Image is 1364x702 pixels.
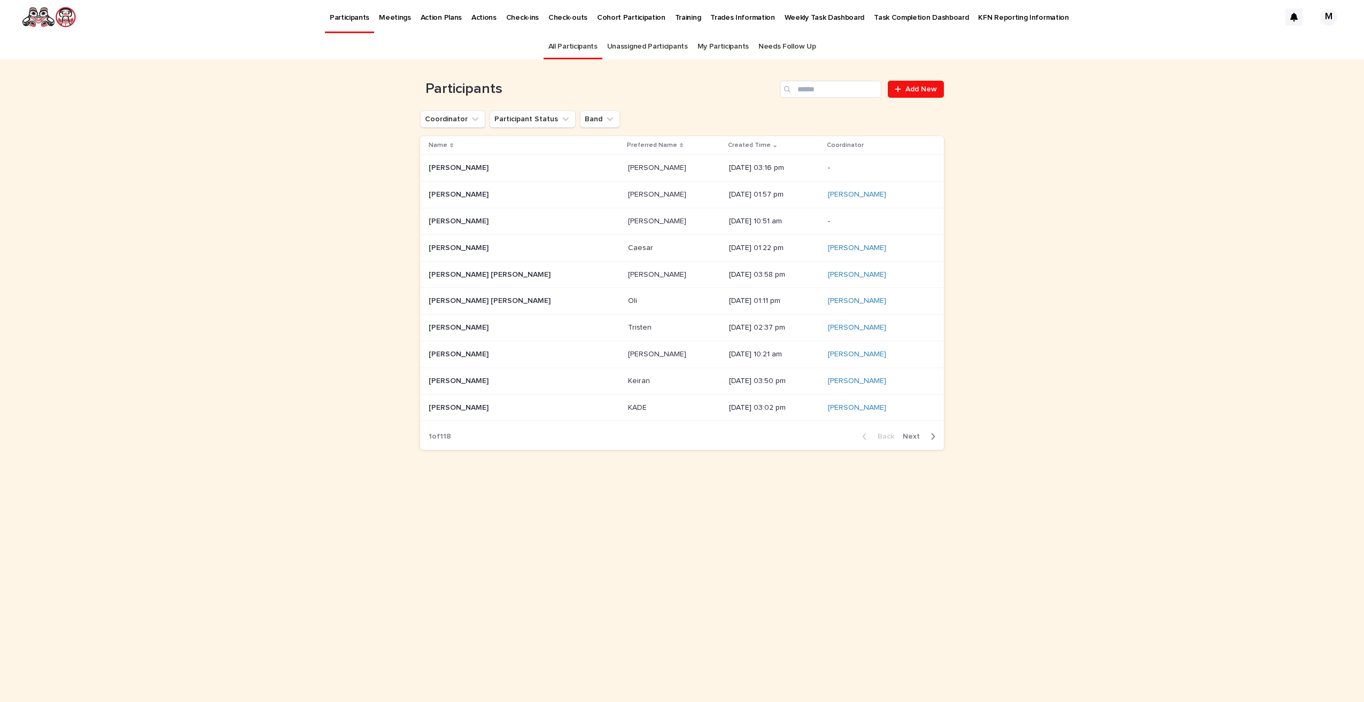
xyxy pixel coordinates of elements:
[420,182,944,208] tr: [PERSON_NAME][PERSON_NAME] [PERSON_NAME][PERSON_NAME] [DATE] 01:57 pm[PERSON_NAME]
[628,321,654,332] p: Tristen
[729,350,819,359] p: [DATE] 10:21 am
[429,161,491,173] p: [PERSON_NAME]
[697,34,749,59] a: My Participants
[828,377,886,386] a: [PERSON_NAME]
[420,235,944,261] tr: [PERSON_NAME][PERSON_NAME] CaesarCaesar [DATE] 01:22 pm[PERSON_NAME]
[828,350,886,359] a: [PERSON_NAME]
[420,261,944,288] tr: [PERSON_NAME] [PERSON_NAME][PERSON_NAME] [PERSON_NAME] [PERSON_NAME][PERSON_NAME] [DATE] 03:58 pm...
[429,401,491,412] p: [PERSON_NAME]
[627,139,677,151] p: Preferred Name
[420,394,944,421] tr: [PERSON_NAME][PERSON_NAME] KADEKADE [DATE] 03:02 pm[PERSON_NAME]
[729,297,819,306] p: [DATE] 01:11 pm
[429,215,491,226] p: [PERSON_NAME]
[628,188,688,199] p: [PERSON_NAME]
[420,111,485,128] button: Coordinator
[828,297,886,306] a: [PERSON_NAME]
[758,34,816,59] a: Needs Follow Up
[580,111,620,128] button: Band
[828,403,886,412] a: [PERSON_NAME]
[903,433,926,440] span: Next
[828,163,927,173] p: -
[420,155,944,182] tr: [PERSON_NAME][PERSON_NAME] [PERSON_NAME][PERSON_NAME] [DATE] 03:16 pm-
[729,163,819,173] p: [DATE] 03:16 pm
[888,81,944,98] a: Add New
[1320,9,1337,26] div: M
[429,241,491,253] p: [PERSON_NAME]
[628,375,652,386] p: Keiran
[871,433,894,440] span: Back
[828,244,886,253] a: [PERSON_NAME]
[429,375,491,386] p: [PERSON_NAME]
[729,190,819,199] p: [DATE] 01:57 pm
[607,34,688,59] a: Unassigned Participants
[729,270,819,279] p: [DATE] 03:58 pm
[828,323,886,332] a: [PERSON_NAME]
[729,403,819,412] p: [DATE] 03:02 pm
[628,348,688,359] p: [PERSON_NAME]
[21,6,76,28] img: rNyI97lYS1uoOg9yXW8k
[827,139,864,151] p: Coordinator
[420,368,944,394] tr: [PERSON_NAME][PERSON_NAME] KeiranKeiran [DATE] 03:50 pm[PERSON_NAME]
[628,215,688,226] p: [PERSON_NAME]
[548,34,598,59] a: All Participants
[828,190,886,199] a: [PERSON_NAME]
[420,424,460,450] p: 1 of 118
[905,85,937,93] span: Add New
[628,161,688,173] p: [PERSON_NAME]
[628,268,688,279] p: [PERSON_NAME]
[729,377,819,386] p: [DATE] 03:50 pm
[728,139,771,151] p: Created Time
[628,401,649,412] p: KADE
[628,241,655,253] p: Caesar
[429,268,553,279] p: [PERSON_NAME] [PERSON_NAME]
[420,315,944,341] tr: [PERSON_NAME][PERSON_NAME] TristenTristen [DATE] 02:37 pm[PERSON_NAME]
[420,341,944,368] tr: [PERSON_NAME][PERSON_NAME] [PERSON_NAME][PERSON_NAME] [DATE] 10:21 am[PERSON_NAME]
[420,288,944,315] tr: [PERSON_NAME] [PERSON_NAME][PERSON_NAME] [PERSON_NAME] OliOli [DATE] 01:11 pm[PERSON_NAME]
[828,217,927,226] p: -
[854,432,898,441] button: Back
[429,321,491,332] p: [PERSON_NAME]
[429,348,491,359] p: [PERSON_NAME]
[429,188,491,199] p: [PERSON_NAME]
[780,81,881,98] input: Search
[729,323,819,332] p: [DATE] 02:37 pm
[898,432,944,441] button: Next
[420,208,944,235] tr: [PERSON_NAME][PERSON_NAME] [PERSON_NAME][PERSON_NAME] [DATE] 10:51 am-
[490,111,576,128] button: Participant Status
[729,244,819,253] p: [DATE] 01:22 pm
[429,294,553,306] p: [PERSON_NAME] [PERSON_NAME]
[729,217,819,226] p: [DATE] 10:51 am
[628,294,639,306] p: Oli
[828,270,886,279] a: [PERSON_NAME]
[420,81,776,98] h1: Participants
[429,139,447,151] p: Name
